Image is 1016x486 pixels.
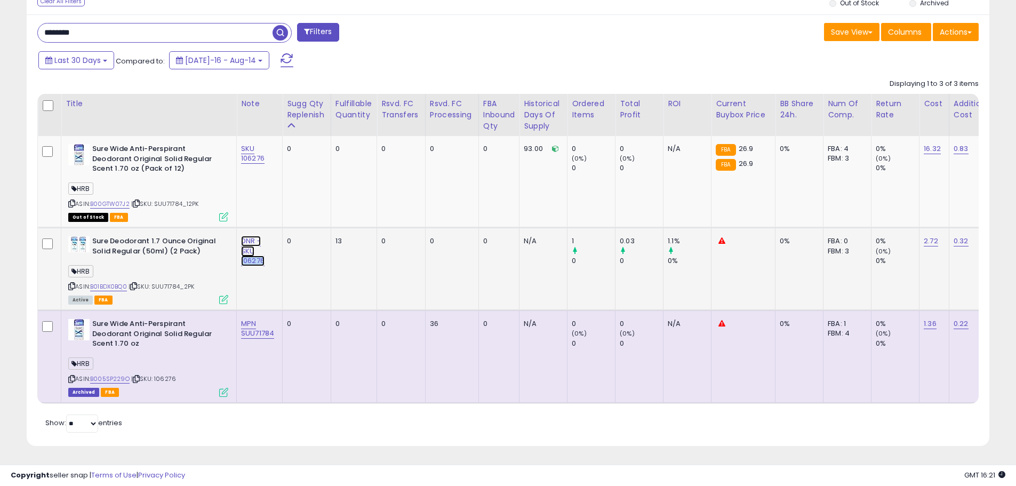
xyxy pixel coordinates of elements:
div: N/A [524,319,559,329]
small: (0%) [876,329,891,338]
div: Sugg Qty Replenish [287,98,326,121]
a: 1.36 [924,318,937,329]
span: HRB [68,265,93,277]
div: Return Rate [876,98,915,121]
span: FBA [110,213,128,222]
div: 0% [876,144,919,154]
small: (0%) [620,329,635,338]
div: 0% [780,144,815,154]
b: Sure Wide Anti-Perspirant Deodorant Original Solid Regular Scent 1.70 oz [92,319,222,352]
small: FBA [716,144,735,156]
a: Terms of Use [91,470,137,480]
a: MPN SUU71784 [241,318,274,339]
a: 0.32 [954,236,969,246]
div: 0 [620,256,663,266]
div: Title [66,98,232,109]
b: Sure Wide Anti-Perspirant Deodorant Original Solid Regular Scent 1.70 oz (Pack of 12) [92,144,222,177]
span: All listings currently available for purchase on Amazon [68,296,93,305]
div: 0 [620,319,663,329]
span: Columns [888,27,922,37]
a: 0.83 [954,144,969,154]
strong: Copyright [11,470,50,480]
div: 0% [876,236,919,246]
div: 0 [620,339,663,348]
div: Rsvd. FC Transfers [381,98,421,121]
a: B005SP229O [90,375,130,384]
div: 0% [780,319,815,329]
div: Rsvd. FC Processing [430,98,474,121]
div: 0 [483,236,511,246]
a: B01BDX0BQ0 [90,282,127,291]
small: (0%) [620,154,635,163]
div: Current Buybox Price [716,98,771,121]
button: Last 30 Days [38,51,114,69]
a: B00GTW07J2 [90,200,130,209]
div: 0% [876,256,919,266]
button: Columns [881,23,931,41]
div: 0 [335,144,369,154]
div: 0 [483,144,511,154]
small: (0%) [572,329,587,338]
a: 2.72 [924,236,938,246]
span: HRB [68,182,93,195]
div: Displaying 1 to 3 of 3 items [890,79,979,89]
div: seller snap | | [11,471,185,481]
div: FBM: 3 [828,246,863,256]
span: Show: entries [45,418,122,428]
span: FBA [94,296,113,305]
div: 0 [572,163,615,173]
div: 0% [876,319,919,329]
th: Please note that this number is a calculation based on your required days of coverage and your ve... [283,94,331,136]
span: Last 30 Days [54,55,101,66]
div: Ordered Items [572,98,611,121]
div: 0.03 [620,236,663,246]
div: ASIN: [68,236,228,303]
div: Cost [924,98,945,109]
div: 0 [381,236,417,246]
div: 1.1% [668,236,711,246]
a: Privacy Policy [138,470,185,480]
div: FBA: 4 [828,144,863,154]
div: 36 [430,319,470,329]
div: 0% [668,256,711,266]
span: 2025-09-14 16:21 GMT [964,470,1005,480]
div: N/A [668,319,703,329]
div: BB Share 24h. [780,98,819,121]
a: 0.22 [954,318,969,329]
span: FBA [101,388,119,397]
div: 0 [381,319,417,329]
div: FBA: 1 [828,319,863,329]
div: 0% [780,236,815,246]
button: [DATE]-16 - Aug-14 [169,51,269,69]
div: N/A [524,236,559,246]
button: Save View [824,23,879,41]
div: Historical Days Of Supply [524,98,563,132]
small: FBA [716,159,735,171]
div: 1 [572,236,615,246]
div: Total Profit [620,98,659,121]
div: 0 [572,319,615,329]
img: 41p5oYLI1BL._SL40_.jpg [68,319,90,340]
div: 0 [483,319,511,329]
div: 0 [620,163,663,173]
div: 13 [335,236,369,246]
span: Listings that have been deleted from Seller Central [68,388,99,397]
span: 26.9 [739,144,754,154]
div: FBM: 3 [828,154,863,163]
b: Sure Deodorant 1.7 Ounce Original Solid Regular (50ml) (2 Pack) [92,236,222,259]
div: 0 [381,144,417,154]
div: FBA: 0 [828,236,863,246]
span: | SKU: SUU71784_2PK [129,282,194,291]
div: FBM: 4 [828,329,863,338]
small: (0%) [876,247,891,256]
small: (0%) [876,154,891,163]
small: (0%) [572,154,587,163]
span: Compared to: [116,56,165,66]
div: 0 [430,144,470,154]
div: 0 [430,236,470,246]
div: 0 [335,319,369,329]
a: SKU 106276 [241,144,265,164]
div: 0 [287,144,323,154]
button: Filters [297,23,339,42]
div: ASIN: [68,319,228,395]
